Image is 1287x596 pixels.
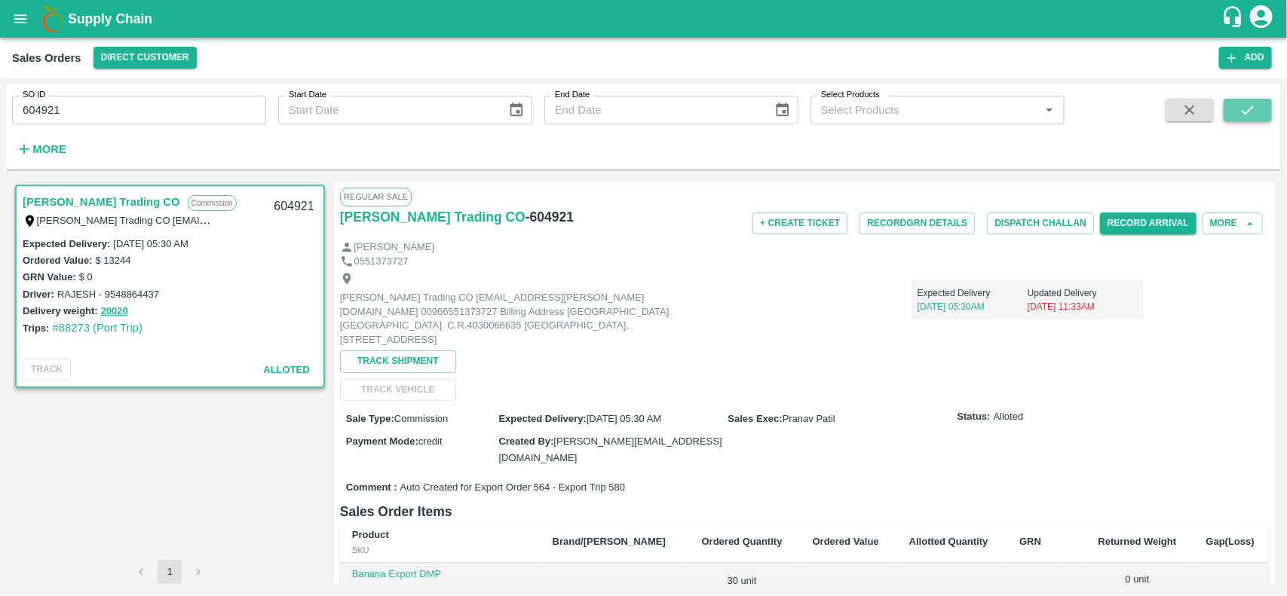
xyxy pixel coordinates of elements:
[57,289,159,300] label: RAJESH - 9548864437
[340,206,526,228] a: [PERSON_NAME] Trading CO
[1100,212,1197,234] button: Record Arrival
[1040,100,1059,120] button: Open
[821,89,880,101] label: Select Products
[352,567,529,582] p: Banana Export DMP
[23,192,180,212] a: [PERSON_NAME] Trading CO
[23,255,92,266] label: Ordered Value:
[702,536,783,547] b: Ordered Quantity
[188,195,237,211] p: Commission
[158,560,182,584] button: page 1
[553,536,666,547] b: Brand/[PERSON_NAME]
[1099,536,1177,547] b: Returned Weight
[958,410,991,424] label: Status:
[555,89,590,101] label: End Date
[909,536,988,547] b: Allotted Quantity
[93,47,197,69] button: Select DC
[3,2,38,36] button: open drawer
[352,543,529,557] div: SKU
[113,238,188,249] label: [DATE] 05:30 AM
[394,413,449,424] span: Commission
[79,271,93,283] label: $ 0
[340,350,456,372] button: Track Shipment
[526,206,574,228] h6: - 604921
[502,96,531,124] button: Choose date
[860,212,975,234] button: RecordGRN Details
[783,413,835,424] span: Pranav Patil
[340,291,679,347] p: [PERSON_NAME] Trading CO [EMAIL_ADDRESS][PERSON_NAME][DOMAIN_NAME] 00966551373727 Billing Address...
[23,289,54,300] label: Driver:
[68,8,1221,29] a: Supply Chain
[340,501,1269,522] h6: Sales Order Items
[1028,300,1138,313] p: [DATE] 11:33AM
[587,413,661,424] span: [DATE] 05:30 AM
[352,581,529,594] div: 4 Hand
[400,481,625,495] span: Auto Created for Export Order 564 - Export Trip 580
[418,436,443,447] span: credit
[544,96,762,124] input: End Date
[23,322,49,334] label: Trips:
[354,240,434,255] p: [PERSON_NAME]
[1203,212,1263,234] button: More
[127,560,213,584] nav: pagination navigation
[37,214,1065,226] label: [PERSON_NAME] Trading CO [EMAIL_ADDRESS][PERSON_NAME][DOMAIN_NAME] 00966551373727 Billing Address...
[23,271,76,283] label: GRN Value:
[498,436,722,463] span: [PERSON_NAME][EMAIL_ADDRESS][DOMAIN_NAME]
[1206,536,1255,547] b: Gap(Loss)
[918,286,1028,300] p: Expected Delivery
[752,212,847,234] button: + Create Ticket
[23,89,45,101] label: SO ID
[12,136,70,162] button: More
[23,238,110,249] label: Expected Delivery :
[498,436,553,447] label: Created By :
[1248,3,1275,35] div: account of current user
[263,364,309,375] span: Alloted
[12,96,266,124] input: Enter SO ID
[728,413,783,424] label: Sales Exec :
[1219,47,1272,69] button: Add
[23,305,98,316] label: Delivery weight:
[32,143,66,155] strong: More
[1028,286,1138,300] p: Updated Delivery
[346,436,418,447] label: Payment Mode :
[38,4,68,34] img: logo
[278,96,496,124] input: Start Date
[815,100,1035,120] input: Select Products
[498,413,586,424] label: Expected Delivery :
[813,536,879,547] b: Ordered Value
[354,255,408,269] p: 0551373727
[918,300,1028,313] p: [DATE] 05:30AM
[12,48,81,68] div: Sales Orders
[1221,5,1248,32] div: customer-support
[1019,536,1041,547] b: GRN
[994,410,1024,424] span: Alloted
[52,322,142,334] a: #88273 (Port Trip)
[68,11,152,26] b: Supply Chain
[768,96,797,124] button: Choose date
[95,255,130,266] label: $ 13244
[346,481,397,495] label: Comment :
[265,189,323,225] div: 604921
[340,188,412,206] span: Regular Sale
[101,303,128,320] button: 20020
[352,529,389,540] b: Product
[346,413,394,424] label: Sale Type :
[289,89,326,101] label: Start Date
[987,212,1094,234] button: Dispatch Challan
